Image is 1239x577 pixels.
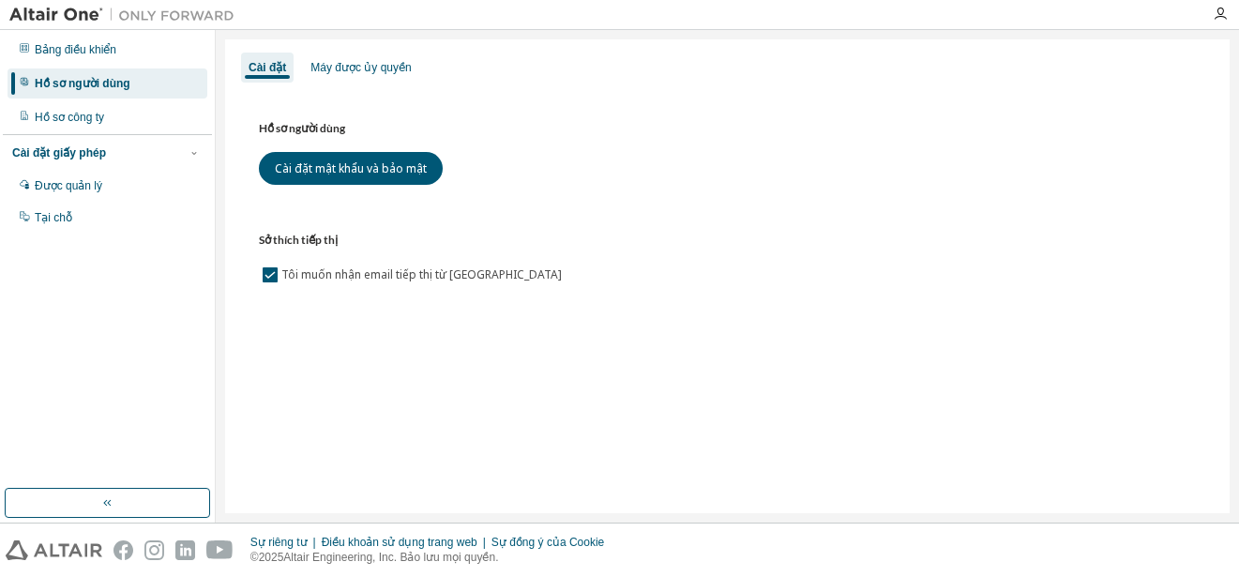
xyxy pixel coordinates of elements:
font: Hồ sơ người dùng [259,121,345,135]
img: youtube.svg [206,540,234,560]
font: Sự đồng ý của Cookie [491,536,604,549]
font: Tôi muốn nhận email tiếp thị từ [GEOGRAPHIC_DATA] [281,266,562,282]
font: Cài đặt [249,61,286,74]
font: Hồ sơ người dùng [35,77,130,90]
img: instagram.svg [144,540,164,560]
img: facebook.svg [113,540,133,560]
font: Sự riêng tư [250,536,308,549]
font: Máy được ủy quyền [310,61,411,74]
font: Bảng điều khiển [35,43,116,56]
img: Altair One [9,6,244,24]
font: Cài đặt giấy phép [12,146,106,159]
font: Cài đặt mật khẩu và bảo mật [275,160,427,176]
font: Được quản lý [35,179,102,192]
img: linkedin.svg [175,540,195,560]
font: Sở thích tiếp thị [259,233,338,247]
font: Hồ sơ công ty [35,111,104,124]
font: Tại chỗ [35,211,72,224]
font: Điều khoản sử dụng trang web [322,536,477,549]
font: 2025 [259,551,284,564]
font: © [250,551,259,564]
button: Cài đặt mật khẩu và bảo mật [259,152,443,185]
font: Altair Engineering, Inc. Bảo lưu mọi quyền. [283,551,498,564]
img: altair_logo.svg [6,540,102,560]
